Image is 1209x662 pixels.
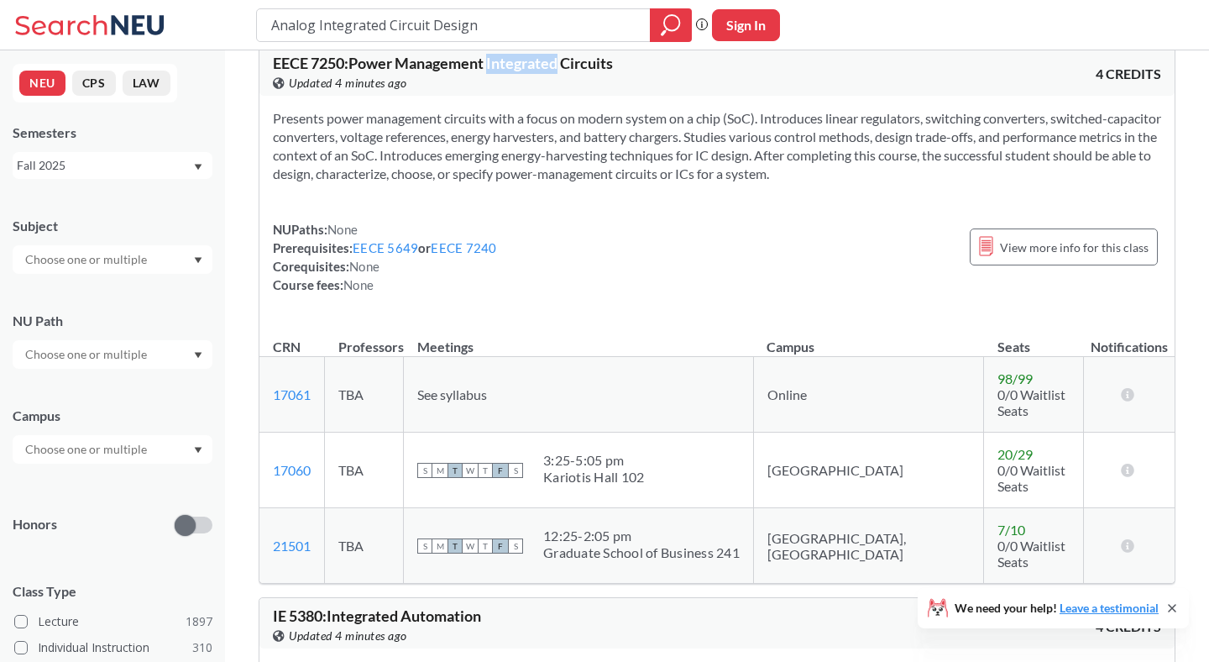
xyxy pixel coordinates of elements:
span: None [343,277,374,292]
div: Dropdown arrow [13,245,212,274]
span: Class Type [13,582,212,601]
th: Seats [984,321,1083,357]
span: View more info for this class [1000,237,1149,258]
span: M [432,539,447,554]
svg: magnifying glass [661,13,681,37]
div: Dropdown arrow [13,340,212,369]
p: Honors [13,515,57,534]
input: Choose one or multiple [17,439,158,460]
span: M [432,463,447,478]
span: 7 / 10 [997,522,1025,538]
div: Subject [13,217,212,235]
div: Fall 2025 [17,156,192,175]
div: 3:25 - 5:05 pm [543,452,644,469]
span: Updated 4 minutes ago [289,627,407,645]
td: [GEOGRAPHIC_DATA], [GEOGRAPHIC_DATA] [753,508,984,584]
div: magnifying glass [650,8,692,42]
button: LAW [123,71,170,96]
span: S [508,463,523,478]
span: 0/0 Waitlist Seats [997,462,1065,494]
div: CRN [273,338,301,356]
span: S [417,539,432,554]
input: Choose one or multiple [17,344,158,365]
div: NU Path [13,312,212,330]
span: W [463,539,478,554]
td: Online [753,357,984,433]
span: 20 / 29 [997,446,1033,462]
div: NUPaths: Prerequisites: or Corequisites: Course fees: [273,220,497,294]
a: Leave a testimonial [1060,601,1159,615]
a: 21501 [273,538,311,554]
div: Dropdown arrow [13,435,212,464]
span: 0/0 Waitlist Seats [997,386,1065,418]
span: T [478,463,493,478]
div: Semesters [13,123,212,142]
div: Kariotis Hall 102 [543,469,644,486]
th: Professors [325,321,404,357]
span: IE 5380 : Integrated Automation [273,607,481,625]
button: CPS [72,71,116,96]
label: Individual Instruction [14,637,212,659]
span: 1897 [186,612,212,631]
input: Class, professor, course number, "phrase" [270,11,638,39]
span: 98 / 99 [997,370,1033,386]
span: 310 [192,638,212,657]
svg: Dropdown arrow [194,164,202,171]
th: Campus [753,321,984,357]
svg: Dropdown arrow [194,257,202,264]
span: T [447,463,463,478]
span: 0/0 Waitlist Seats [997,538,1065,570]
span: See syllabus [417,386,487,402]
span: 4 CREDITS [1096,65,1161,83]
div: Graduate School of Business 241 [543,544,740,561]
a: EECE 7240 [431,240,496,255]
a: 17060 [273,462,311,478]
span: S [508,539,523,554]
span: We need your help! [955,602,1159,614]
label: Lecture [14,611,212,633]
span: F [493,539,508,554]
div: 12:25 - 2:05 pm [543,528,740,544]
th: Meetings [404,321,754,357]
span: F [493,463,508,478]
td: [GEOGRAPHIC_DATA] [753,433,984,508]
a: 17061 [273,386,311,402]
span: T [447,539,463,554]
div: Campus [13,407,212,425]
span: W [463,463,478,478]
td: TBA [325,508,404,584]
div: Fall 2025Dropdown arrow [13,152,212,179]
input: Choose one or multiple [17,250,158,270]
span: Updated 4 minutes ago [289,74,407,92]
span: S [417,463,432,478]
svg: Dropdown arrow [194,447,202,454]
span: EECE 7250 : Power Management Integrated Circuits [273,54,613,72]
button: NEU [19,71,65,96]
td: TBA [325,433,404,508]
td: TBA [325,357,404,433]
span: None [349,259,379,274]
a: EECE 5649 [353,240,418,255]
section: Presents power management circuits with a focus on modern system on a chip (SoC). Introduces line... [273,109,1161,183]
th: Notifications [1083,321,1175,357]
span: None [327,222,358,237]
button: Sign In [712,9,780,41]
svg: Dropdown arrow [194,352,202,359]
span: T [478,539,493,554]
